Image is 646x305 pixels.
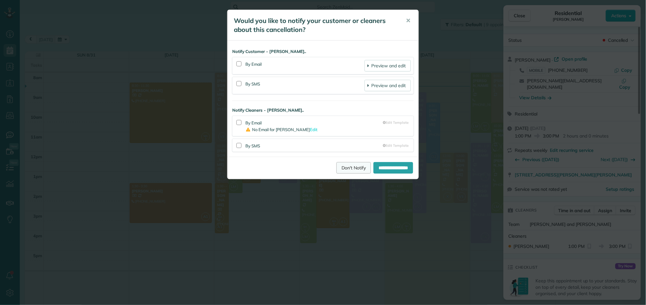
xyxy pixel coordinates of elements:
[336,162,371,174] a: Don't Notify
[310,127,318,132] a: Edit
[365,80,411,91] a: Preview and edit
[383,120,409,125] a: Edit Template
[245,126,383,133] div: No Email for [PERSON_NAME]
[365,60,411,71] a: Preview and edit
[245,60,365,71] div: By Email
[234,16,397,34] h5: Would you like to notify your customer or cleaners about this cancellation?
[232,107,414,113] strong: Notify Cleaners - [PERSON_NAME]..
[406,17,411,24] span: ✕
[245,80,365,91] div: By SMS
[232,48,414,55] strong: Notify Customer - [PERSON_NAME]..
[245,119,383,133] div: By Email
[245,142,383,149] div: By SMS
[383,143,409,148] a: Edit Template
